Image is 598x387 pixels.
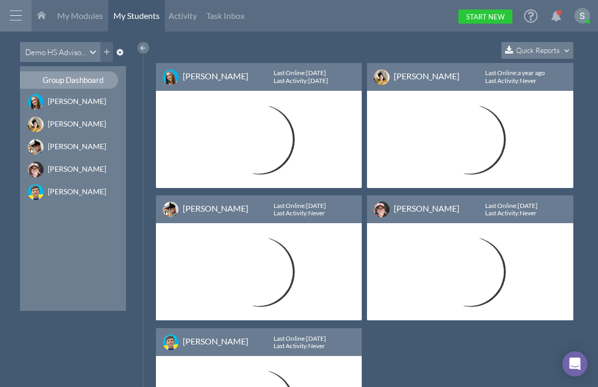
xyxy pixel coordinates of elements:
span: My Students [113,11,160,20]
span: Last Online [274,69,305,77]
div: : Never [485,77,537,85]
span: My Modules [57,11,103,20]
img: image [163,334,179,350]
img: Loading... [216,96,302,183]
div: : Never [485,210,537,217]
div: Group Dashboard [20,71,118,89]
img: ACg8ocKKX03B5h8i416YOfGGRvQH7qkhkMU_izt_hUWC0FdG_LDggA=s96-c [574,8,590,24]
span: Last Activity [485,209,518,217]
a: [PERSON_NAME] [20,161,126,178]
div: : Never [274,342,325,350]
div: : [DATE] [274,335,330,342]
div: [PERSON_NAME] [48,186,114,197]
span: Activity [169,11,197,20]
a: Group Dashboard [20,71,126,89]
img: Loading... [427,228,513,315]
a: [PERSON_NAME] [20,138,126,155]
a: [PERSON_NAME] [20,93,126,110]
span: Last Online [485,202,516,210]
a: Start New [458,9,512,24]
span: Last Activity [485,77,518,85]
img: image [374,202,390,217]
img: Loading... [427,96,513,183]
div: [PERSON_NAME] [48,163,114,174]
a: [PERSON_NAME] [394,71,459,81]
img: Loading... [216,228,302,315]
a: [PERSON_NAME] [20,183,126,201]
span: Last Activity [274,209,307,217]
span: Last Activity [274,342,307,350]
a: [PERSON_NAME] [394,203,459,213]
img: image [28,94,44,110]
span: Quick Reports [516,46,560,55]
div: : [DATE] [485,202,542,210]
div: [PERSON_NAME] [48,141,114,152]
span: Last Online [274,202,305,210]
span: Last Activity [274,77,307,85]
div: [PERSON_NAME] [48,96,114,107]
img: image [28,162,44,177]
div: : [DATE] [274,77,328,85]
img: image [28,184,44,200]
a: [PERSON_NAME] [183,203,248,213]
img: image [28,139,44,155]
img: image [374,69,390,85]
div: : Never [274,210,325,217]
div: : a year ago [485,69,549,77]
span: Last Online [485,69,516,77]
span: Task Inbox [206,11,245,20]
a: [PERSON_NAME] [183,71,248,81]
button: Quick Reports [501,42,573,59]
a: [PERSON_NAME] [20,116,126,133]
div: Open Intercom Messenger [562,351,587,376]
span: Last Online [274,334,305,342]
img: image [28,117,44,132]
img: image [163,202,179,217]
a: [PERSON_NAME] [183,336,248,346]
div: : [DATE] [274,202,330,210]
img: image [163,69,179,85]
div: Demo HS Advisory [25,47,88,58]
div: [PERSON_NAME] [48,118,114,129]
div: : [DATE] [274,69,330,77]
